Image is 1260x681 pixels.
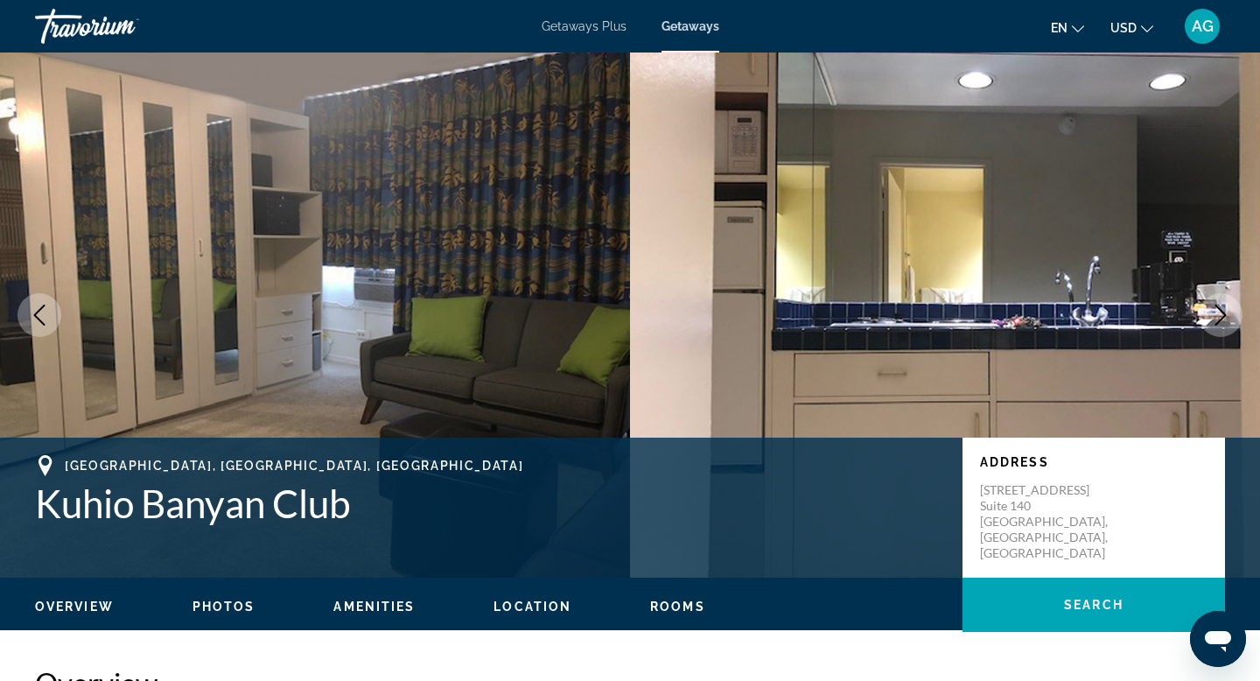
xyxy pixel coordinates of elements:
span: USD [1110,21,1137,35]
a: Travorium [35,4,210,49]
span: Location [493,600,571,614]
button: Previous image [17,293,61,337]
span: AG [1192,18,1214,35]
a: Getaways Plus [542,19,626,33]
p: Address [980,455,1207,469]
span: Search [1064,598,1123,612]
p: [STREET_ADDRESS] Suite 140 [GEOGRAPHIC_DATA], [GEOGRAPHIC_DATA], [GEOGRAPHIC_DATA] [980,482,1120,561]
span: Rooms [650,600,705,614]
button: Search [962,578,1225,632]
button: User Menu [1179,8,1225,45]
a: Getaways [661,19,719,33]
button: Rooms [650,599,705,614]
iframe: Button to launch messaging window [1190,611,1246,667]
button: Next image [1199,293,1242,337]
button: Location [493,599,571,614]
h1: Kuhio Banyan Club [35,481,945,526]
span: Amenities [333,600,415,614]
span: Overview [35,600,114,614]
button: Amenities [333,599,415,614]
span: [GEOGRAPHIC_DATA], [GEOGRAPHIC_DATA], [GEOGRAPHIC_DATA] [65,459,523,473]
span: Photos [192,600,255,614]
button: Overview [35,599,114,614]
button: Change language [1051,15,1084,40]
button: Photos [192,599,255,614]
span: en [1051,21,1067,35]
button: Change currency [1110,15,1153,40]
